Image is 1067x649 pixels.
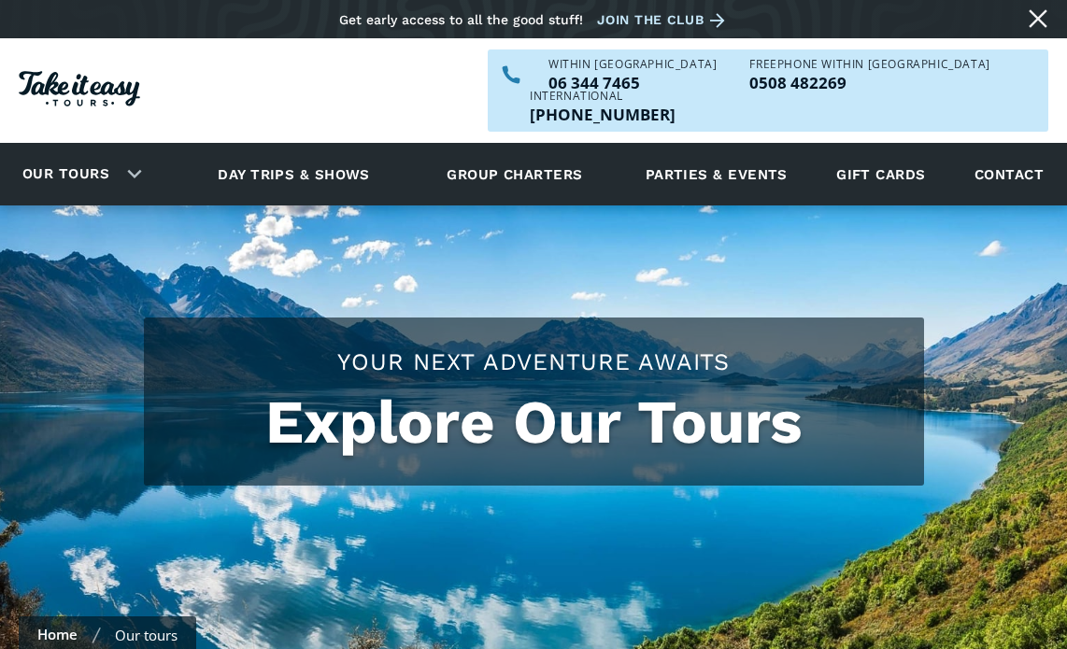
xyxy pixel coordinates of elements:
[163,346,905,378] h2: Your Next Adventure Awaits
[548,59,717,70] div: WITHIN [GEOGRAPHIC_DATA]
[548,75,717,91] p: 06 344 7465
[530,106,676,122] p: [PHONE_NUMBER]
[530,91,676,102] div: International
[19,71,140,106] img: Take it easy Tours logo
[530,106,676,122] a: Call us outside of NZ on +6463447465
[423,148,605,200] a: Group charters
[749,59,989,70] div: Freephone WITHIN [GEOGRAPHIC_DATA]
[636,148,797,200] a: Parties & events
[37,625,78,643] a: Home
[965,148,1053,200] a: Contact
[548,75,717,91] a: Call us within NZ on 063447465
[1023,4,1053,34] a: Close message
[749,75,989,91] p: 0508 482269
[19,62,140,120] a: Homepage
[749,75,989,91] a: Call us freephone within NZ on 0508482269
[8,152,123,196] a: Our tours
[163,388,905,458] h1: Explore Our Tours
[339,12,583,27] div: Get early access to all the good stuff!
[115,626,178,644] div: Our tours
[827,148,935,200] a: Gift cards
[597,8,732,32] a: Join the club
[194,148,393,200] a: Day trips & shows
